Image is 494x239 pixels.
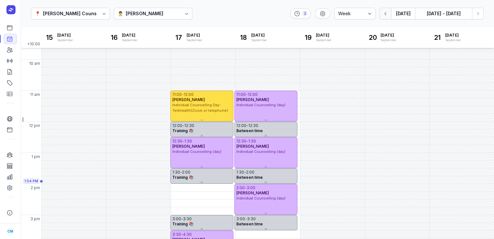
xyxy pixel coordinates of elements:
[118,10,123,17] div: 👨‍⚕️
[236,170,244,175] div: 1:30
[182,170,190,175] div: 2:00
[236,128,263,133] span: Between time
[182,92,184,97] div: -
[391,8,415,19] button: [DATE]
[236,175,263,180] span: Between time
[43,10,109,17] div: [PERSON_NAME] Counselling
[172,123,182,128] div: 12:00
[238,32,249,43] div: 18
[236,196,285,200] span: Individual Counselling (day)
[172,144,205,149] span: [PERSON_NAME]
[246,123,248,128] div: -
[246,139,248,144] div: -
[247,216,256,222] div: 3:30
[432,32,443,43] div: 21
[184,139,192,144] div: 1:30
[27,41,41,48] span: +10:00
[316,38,332,42] div: September
[236,144,269,149] span: [PERSON_NAME]
[24,178,38,184] span: 1:54 PM
[181,232,183,237] div: -
[30,216,40,222] span: 3 pm
[180,170,182,175] div: -
[316,33,332,38] span: [DATE]
[236,123,246,128] div: 12:00
[172,103,228,113] span: Individual Counselling Day- Telehealth(Zoom or telephone)
[172,232,181,237] div: 3:30
[248,92,258,97] div: 12:00
[172,97,205,102] span: [PERSON_NAME]
[381,33,396,38] span: [DATE]
[381,38,396,42] div: September
[236,216,245,222] div: 3:00
[248,139,256,144] div: 1:30
[57,38,73,42] div: September
[236,139,246,144] div: 12:30
[183,216,192,222] div: 3:30
[445,38,461,42] div: September
[172,149,221,154] span: Individual Counselling (day)
[122,33,138,38] span: [DATE]
[245,216,247,222] div: -
[415,8,472,19] button: [DATE] - [DATE]
[303,32,313,43] div: 19
[174,32,184,43] div: 17
[244,170,246,175] div: -
[172,170,180,175] div: 1:30
[302,11,307,16] div: 3
[187,38,202,42] div: September
[44,32,55,43] div: 15
[251,38,267,42] div: September
[248,123,258,128] div: 12:30
[184,123,194,128] div: 12:30
[247,185,255,190] div: 3:00
[172,175,194,180] span: Training 📚
[29,123,40,128] span: 12 pm
[172,216,181,222] div: 3:00
[236,190,269,195] span: [PERSON_NAME]
[29,61,40,66] span: 10 am
[172,139,182,144] div: 12:30
[183,232,192,237] div: 4:30
[172,222,194,226] span: Training 📚
[181,216,183,222] div: -
[30,92,40,97] span: 11 am
[445,33,461,38] span: [DATE]
[109,32,119,43] div: 16
[236,149,285,154] span: Individual Counselling (day)
[126,10,163,17] div: [PERSON_NAME]
[246,92,248,97] div: -
[172,92,182,97] div: 11:00
[187,33,202,38] span: [DATE]
[122,38,138,42] div: September
[35,10,40,17] div: 📍
[236,97,269,102] span: [PERSON_NAME]
[7,227,13,235] span: CM
[246,170,254,175] div: 2:00
[251,33,267,38] span: [DATE]
[236,222,263,226] span: Between time
[184,92,194,97] div: 12:00
[182,123,184,128] div: -
[31,154,40,159] span: 1 pm
[57,33,73,38] span: [DATE]
[236,103,285,107] span: Individual Counselling (day)
[182,139,184,144] div: -
[368,32,378,43] div: 20
[172,128,194,133] span: Training 📚
[31,185,40,190] span: 2 pm
[245,185,247,190] div: -
[236,185,245,190] div: 2:00
[236,92,246,97] div: 11:00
